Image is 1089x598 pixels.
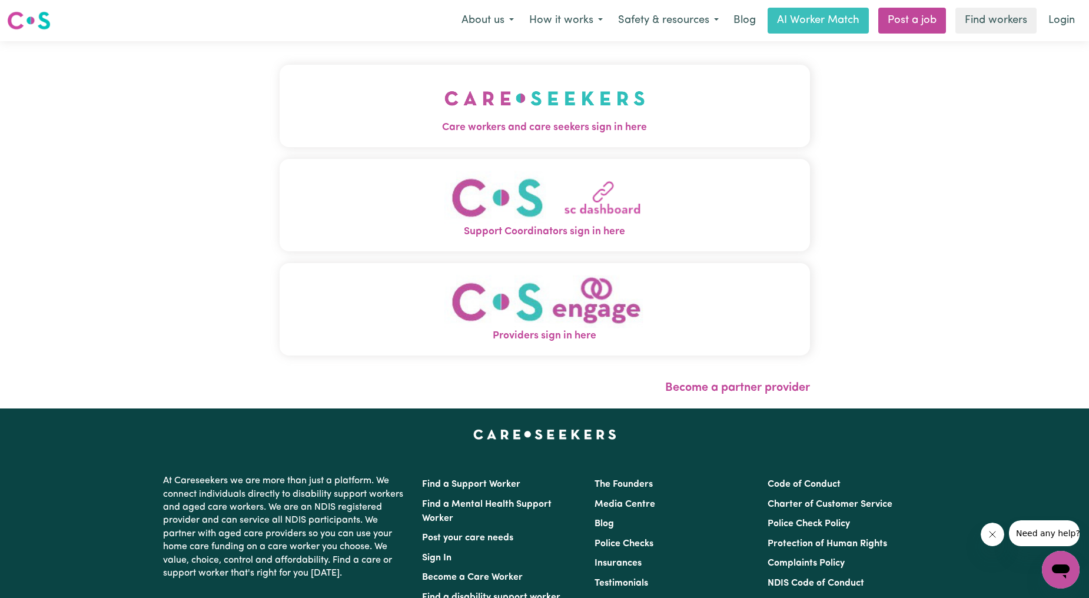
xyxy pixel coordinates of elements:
[163,470,408,584] p: At Careseekers we are more than just a platform. We connect individuals directly to disability su...
[595,480,653,489] a: The Founders
[610,8,726,33] button: Safety & resources
[422,533,513,543] a: Post your care needs
[595,559,642,568] a: Insurances
[878,8,946,34] a: Post a job
[7,10,51,31] img: Careseekers logo
[422,553,451,563] a: Sign In
[768,539,887,549] a: Protection of Human Rights
[955,8,1037,34] a: Find workers
[665,382,810,394] a: Become a partner provider
[768,500,892,509] a: Charter of Customer Service
[595,500,655,509] a: Media Centre
[595,519,614,529] a: Blog
[981,523,1004,546] iframe: Close message
[1009,520,1080,546] iframe: Message from company
[522,8,610,33] button: How it works
[768,8,869,34] a: AI Worker Match
[422,480,520,489] a: Find a Support Worker
[7,8,71,18] span: Need any help?
[454,8,522,33] button: About us
[280,120,810,135] span: Care workers and care seekers sign in here
[768,480,841,489] a: Code of Conduct
[768,559,845,568] a: Complaints Policy
[422,500,552,523] a: Find a Mental Health Support Worker
[422,573,523,582] a: Become a Care Worker
[1041,8,1082,34] a: Login
[726,8,763,34] a: Blog
[768,579,864,588] a: NDIS Code of Conduct
[280,65,810,147] button: Care workers and care seekers sign in here
[280,263,810,356] button: Providers sign in here
[768,519,850,529] a: Police Check Policy
[280,159,810,251] button: Support Coordinators sign in here
[7,7,51,34] a: Careseekers logo
[595,579,648,588] a: Testimonials
[1042,551,1080,589] iframe: Button to launch messaging window
[280,224,810,240] span: Support Coordinators sign in here
[595,539,653,549] a: Police Checks
[280,328,810,344] span: Providers sign in here
[473,430,616,439] a: Careseekers home page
